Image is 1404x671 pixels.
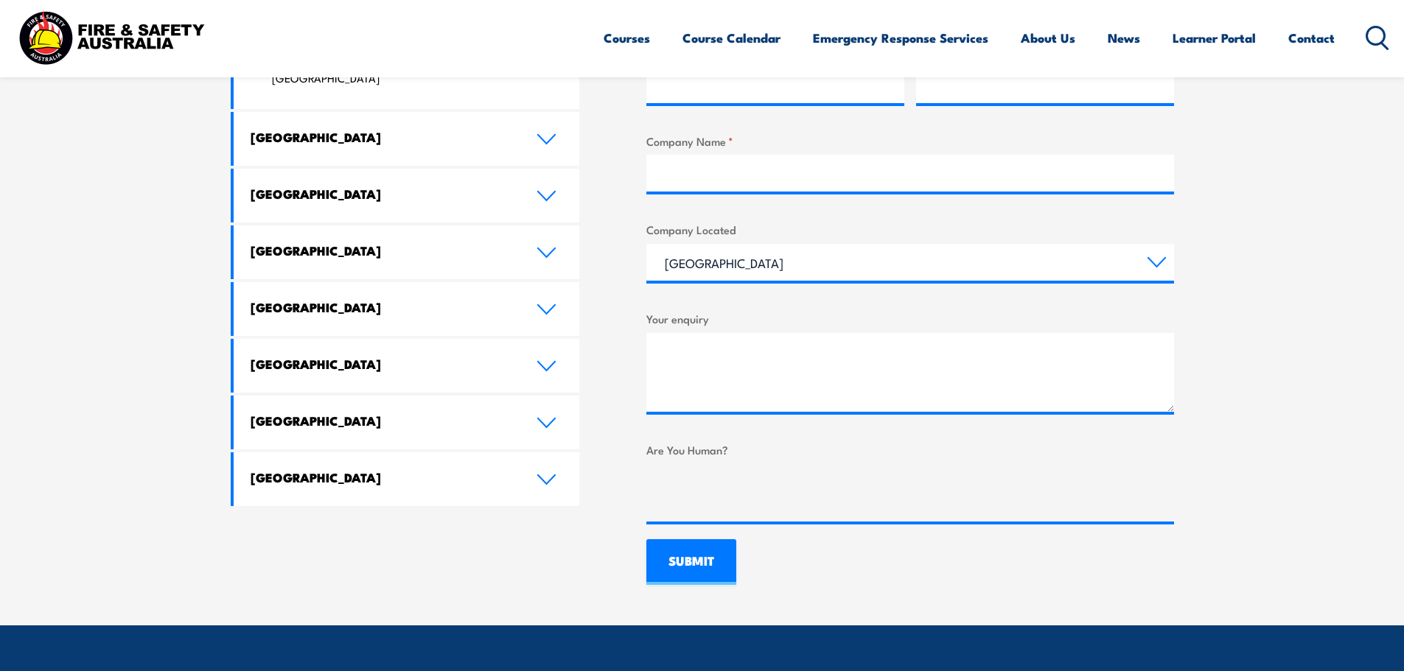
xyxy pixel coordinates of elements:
[646,464,870,521] iframe: reCAPTCHA
[646,310,1174,327] label: Your enquiry
[251,469,514,485] h4: [GEOGRAPHIC_DATA]
[1173,18,1256,57] a: Learner Portal
[646,133,1174,150] label: Company Name
[251,186,514,202] h4: [GEOGRAPHIC_DATA]
[234,282,580,336] a: [GEOGRAPHIC_DATA]
[234,452,580,506] a: [GEOGRAPHIC_DATA]
[604,18,650,57] a: Courses
[646,221,1174,238] label: Company Located
[646,539,736,585] input: SUBMIT
[234,112,580,166] a: [GEOGRAPHIC_DATA]
[234,339,580,393] a: [GEOGRAPHIC_DATA]
[234,396,580,449] a: [GEOGRAPHIC_DATA]
[251,299,514,315] h4: [GEOGRAPHIC_DATA]
[813,18,988,57] a: Emergency Response Services
[1288,18,1335,57] a: Contact
[1021,18,1075,57] a: About Us
[646,441,1174,458] label: Are You Human?
[234,169,580,222] a: [GEOGRAPHIC_DATA]
[251,412,514,429] h4: [GEOGRAPHIC_DATA]
[234,225,580,279] a: [GEOGRAPHIC_DATA]
[682,18,780,57] a: Course Calendar
[251,242,514,259] h4: [GEOGRAPHIC_DATA]
[251,356,514,372] h4: [GEOGRAPHIC_DATA]
[1108,18,1140,57] a: News
[251,129,514,145] h4: [GEOGRAPHIC_DATA]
